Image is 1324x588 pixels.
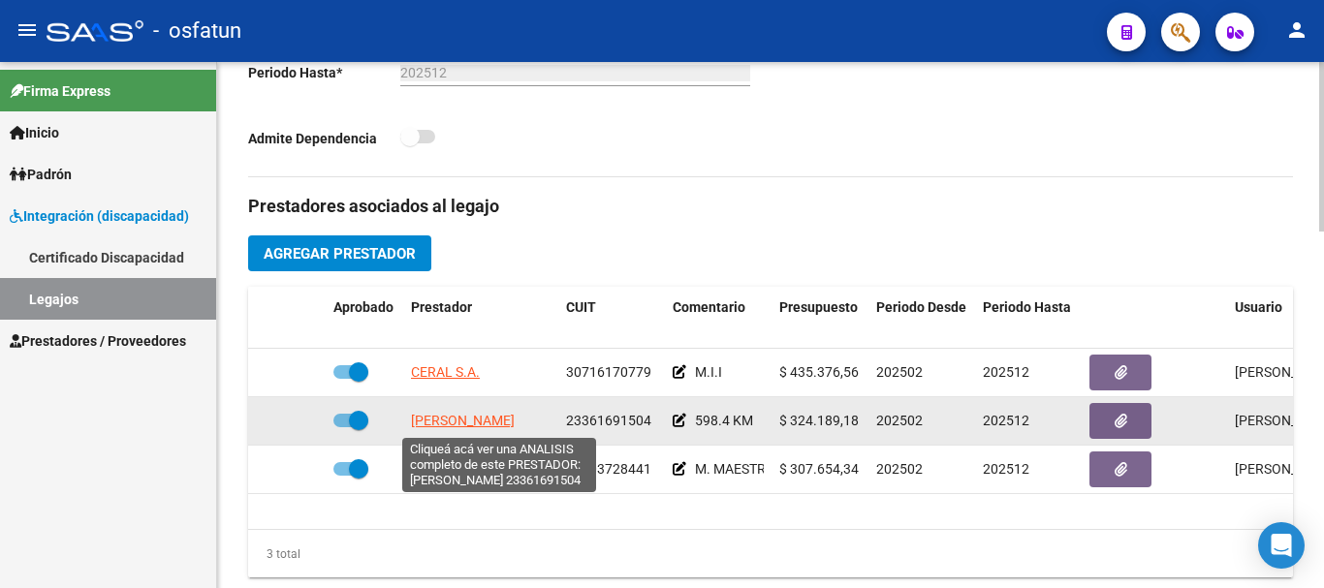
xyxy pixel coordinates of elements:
[10,330,186,352] span: Prestadores / Proveedores
[248,543,300,565] div: 3 total
[983,364,1029,380] span: 202512
[566,461,651,477] span: 27403728441
[264,245,416,263] span: Agregar Prestador
[411,299,472,315] span: Prestador
[403,287,558,351] datatable-header-cell: Prestador
[333,299,394,315] span: Aprobado
[876,461,923,477] span: 202502
[10,164,72,185] span: Padrón
[248,235,431,271] button: Agregar Prestador
[983,299,1071,315] span: Periodo Hasta
[566,364,651,380] span: 30716170779
[779,364,859,380] span: $ 435.376,56
[566,299,596,315] span: CUIT
[411,461,621,477] span: [PERSON_NAME] [PERSON_NAME]
[779,299,858,315] span: Presupuesto
[248,62,400,83] p: Periodo Hasta
[1258,522,1305,569] div: Open Intercom Messenger
[983,413,1029,428] span: 202512
[16,18,39,42] mat-icon: menu
[695,413,753,428] span: 598.4 KM
[779,461,859,477] span: $ 307.654,34
[153,10,241,52] span: - osfatun
[326,287,403,351] datatable-header-cell: Aprobado
[10,205,189,227] span: Integración (discapacidad)
[876,364,923,380] span: 202502
[411,413,515,428] span: [PERSON_NAME]
[876,299,966,315] span: Periodo Desde
[558,287,665,351] datatable-header-cell: CUIT
[665,287,772,351] datatable-header-cell: Comentario
[10,80,110,102] span: Firma Express
[695,461,841,477] span: M. MAESTRA DE APOYO
[983,461,1029,477] span: 202512
[10,122,59,143] span: Inicio
[1235,299,1282,315] span: Usuario
[248,128,400,149] p: Admite Dependencia
[566,413,651,428] span: 23361691504
[779,413,859,428] span: $ 324.189,18
[673,299,745,315] span: Comentario
[772,287,868,351] datatable-header-cell: Presupuesto
[411,364,480,380] span: CERAL S.A.
[248,193,1293,220] h3: Prestadores asociados al legajo
[975,287,1082,351] datatable-header-cell: Periodo Hasta
[868,287,975,351] datatable-header-cell: Periodo Desde
[1285,18,1308,42] mat-icon: person
[876,413,923,428] span: 202502
[695,364,722,380] span: M.I.I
